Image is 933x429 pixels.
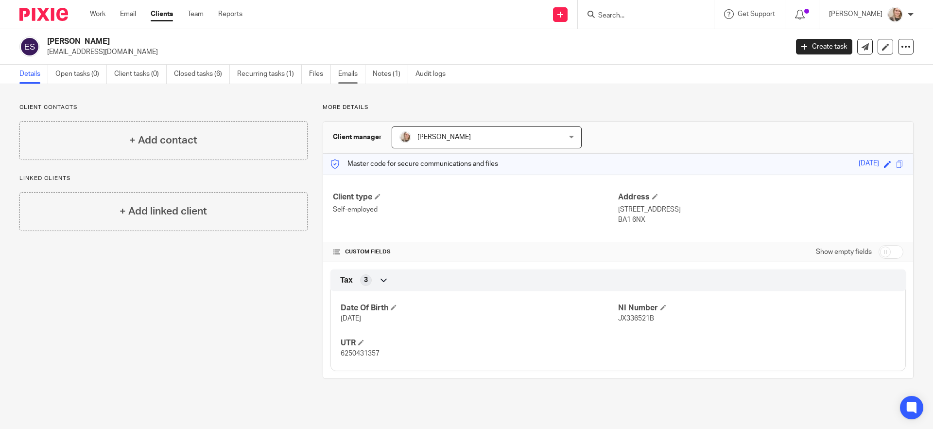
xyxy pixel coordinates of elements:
[859,159,879,170] div: [DATE]
[19,175,308,182] p: Linked clients
[340,275,353,286] span: Tax
[333,205,618,214] p: Self-employed
[796,39,852,54] a: Create task
[333,248,618,256] h4: CUSTOM FIELDS
[323,104,914,111] p: More details
[55,65,107,84] a: Open tasks (0)
[218,9,242,19] a: Reports
[19,36,40,57] img: svg%3E
[19,65,48,84] a: Details
[90,9,105,19] a: Work
[237,65,302,84] a: Recurring tasks (1)
[597,12,685,20] input: Search
[47,36,635,47] h2: [PERSON_NAME]
[188,9,204,19] a: Team
[618,215,903,225] p: BA1 6NX
[415,65,453,84] a: Audit logs
[338,65,365,84] a: Emails
[399,131,411,143] img: IMG_7594.jpg
[417,134,471,141] span: [PERSON_NAME]
[129,133,197,148] h4: + Add contact
[738,11,775,18] span: Get Support
[333,132,382,142] h3: Client manager
[816,247,872,257] label: Show empty fields
[341,338,618,348] h4: UTR
[618,205,903,214] p: [STREET_ADDRESS]
[341,303,618,313] h4: Date Of Birth
[19,8,68,21] img: Pixie
[341,315,361,322] span: [DATE]
[151,9,173,19] a: Clients
[120,204,207,219] h4: + Add linked client
[618,192,903,202] h4: Address
[887,7,903,22] img: IMG_7594.jpg
[309,65,331,84] a: Files
[120,9,136,19] a: Email
[47,47,781,57] p: [EMAIL_ADDRESS][DOMAIN_NAME]
[364,275,368,285] span: 3
[373,65,408,84] a: Notes (1)
[19,104,308,111] p: Client contacts
[829,9,882,19] p: [PERSON_NAME]
[618,315,654,322] span: JX336521B
[174,65,230,84] a: Closed tasks (6)
[330,159,498,169] p: Master code for secure communications and files
[333,192,618,202] h4: Client type
[618,303,896,313] h4: NI Number
[114,65,167,84] a: Client tasks (0)
[341,350,380,357] span: 6250431357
